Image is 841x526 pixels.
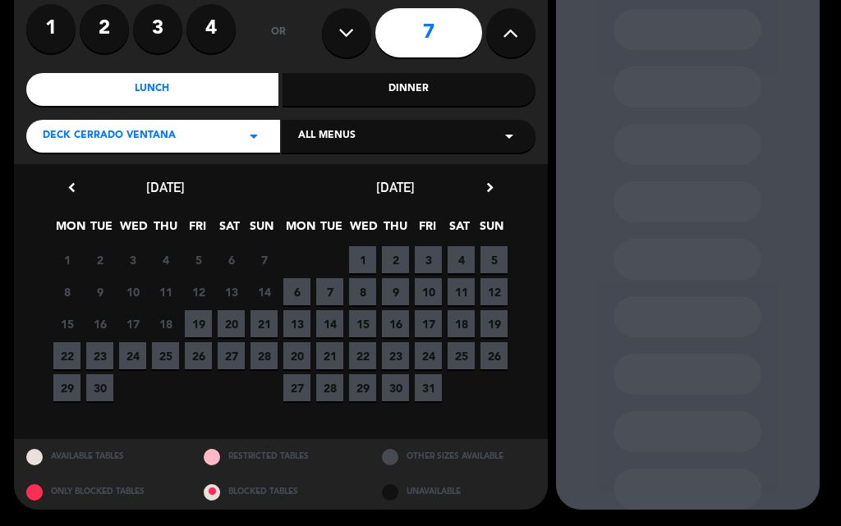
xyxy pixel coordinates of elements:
div: ONLY BLOCKED TABLES [14,474,192,510]
span: 9 [86,278,113,305]
span: WED [350,217,377,244]
span: 14 [250,278,278,305]
div: AVAILABLE TABLES [14,439,192,474]
span: THU [382,217,409,244]
span: 4 [152,246,179,273]
span: 21 [250,310,278,337]
span: 21 [316,342,343,369]
span: 12 [480,278,508,305]
span: 1 [53,246,80,273]
span: 25 [152,342,179,369]
div: UNAVAILABLE [370,474,548,510]
span: 2 [382,246,409,273]
i: arrow_drop_down [244,126,264,146]
span: 18 [152,310,179,337]
span: 24 [119,342,146,369]
span: 13 [218,278,245,305]
span: 27 [218,342,245,369]
span: SUN [248,217,275,244]
span: 10 [415,278,442,305]
span: 11 [152,278,179,305]
div: OTHER SIZES AVAILABLE [370,439,548,474]
div: BLOCKED TABLES [191,474,370,510]
span: 22 [349,342,376,369]
span: 15 [349,310,376,337]
span: 31 [415,374,442,401]
span: 7 [316,278,343,305]
span: 8 [53,278,80,305]
span: 10 [119,278,146,305]
div: or [252,4,306,62]
span: 12 [185,278,212,305]
span: 30 [382,374,409,401]
span: 25 [448,342,475,369]
span: 29 [53,374,80,401]
i: chevron_right [481,179,499,196]
span: 17 [415,310,442,337]
span: 7 [250,246,278,273]
span: 6 [283,278,310,305]
span: 5 [185,246,212,273]
span: TUE [318,217,345,244]
span: 29 [349,374,376,401]
span: 23 [382,342,409,369]
span: 26 [185,342,212,369]
i: chevron_left [63,179,80,196]
span: WED [120,217,147,244]
i: arrow_drop_down [499,126,519,146]
label: 3 [133,4,182,53]
span: 9 [382,278,409,305]
span: SAT [216,217,243,244]
span: 13 [283,310,310,337]
span: 28 [316,374,343,401]
span: 16 [86,310,113,337]
span: 20 [283,342,310,369]
div: RESTRICTED TABLES [191,439,370,474]
span: 14 [316,310,343,337]
span: 27 [283,374,310,401]
span: 30 [86,374,113,401]
span: 26 [480,342,508,369]
div: Dinner [283,73,535,106]
span: 16 [382,310,409,337]
span: Deck Cerrado ventana [43,128,176,144]
span: SUN [478,217,505,244]
span: 2 [86,246,113,273]
span: FRI [414,217,441,244]
span: FRI [184,217,211,244]
span: MON [286,217,313,244]
span: 1 [349,246,376,273]
span: [DATE] [376,179,415,195]
span: THU [152,217,179,244]
label: 4 [186,4,236,53]
span: 4 [448,246,475,273]
span: 5 [480,246,508,273]
span: 24 [415,342,442,369]
span: TUE [88,217,115,244]
span: 23 [86,342,113,369]
span: MON [56,217,83,244]
span: 22 [53,342,80,369]
span: 3 [415,246,442,273]
span: SAT [446,217,473,244]
span: 11 [448,278,475,305]
span: 28 [250,342,278,369]
label: 2 [80,4,129,53]
span: 6 [218,246,245,273]
span: 18 [448,310,475,337]
span: 8 [349,278,376,305]
label: 1 [26,4,76,53]
div: Lunch [26,73,279,106]
span: 3 [119,246,146,273]
span: 19 [185,310,212,337]
span: 15 [53,310,80,337]
span: 19 [480,310,508,337]
span: 20 [218,310,245,337]
span: All menus [298,128,356,144]
span: [DATE] [146,179,185,195]
span: 17 [119,310,146,337]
